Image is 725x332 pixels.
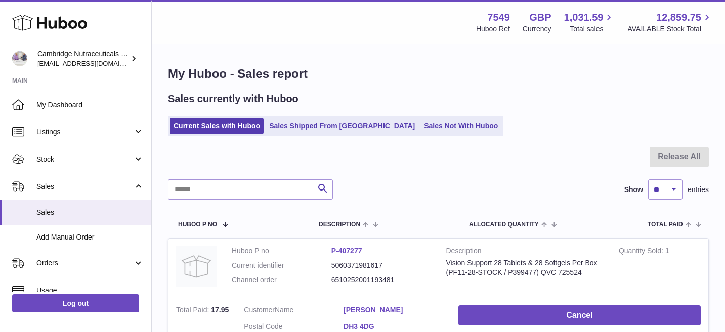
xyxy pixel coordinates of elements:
[648,221,683,228] span: Total paid
[176,246,217,287] img: no-photo.jpg
[446,246,604,258] strong: Description
[168,92,298,106] h2: Sales currently with Huboo
[319,221,360,228] span: Description
[244,305,344,317] dt: Name
[36,155,133,164] span: Stock
[232,261,331,270] dt: Current identifier
[37,59,149,67] span: [EMAIL_ADDRESS][DOMAIN_NAME]
[36,127,133,137] span: Listings
[627,24,713,34] span: AVAILABLE Stock Total
[570,24,615,34] span: Total sales
[211,306,229,314] span: 17.95
[611,239,708,298] td: 1
[244,306,275,314] span: Customer
[331,261,431,270] dd: 5060371981617
[331,247,362,255] a: P-407277
[619,247,665,257] strong: Quantity Sold
[420,118,501,134] a: Sales Not With Huboo
[178,221,217,228] span: Huboo P no
[12,294,139,312] a: Log out
[37,49,129,68] div: Cambridge Nutraceuticals Ltd
[476,24,510,34] div: Huboo Ref
[170,118,264,134] a: Current Sales with Huboo
[331,275,431,285] dd: 6510252001193481
[36,208,144,217] span: Sales
[469,221,539,228] span: ALLOCATED Quantity
[36,100,144,110] span: My Dashboard
[36,232,144,242] span: Add Manual Order
[656,11,701,24] span: 12,859.75
[688,185,709,195] span: entries
[176,306,211,316] strong: Total Paid
[266,118,418,134] a: Sales Shipped From [GEOGRAPHIC_DATA]
[624,185,643,195] label: Show
[12,51,27,66] img: qvc@camnutra.com
[168,66,709,82] h1: My Huboo - Sales report
[36,182,133,192] span: Sales
[446,258,604,277] div: Vision Support 28 Tablets & 28 Softgels Per Box (PF11-28-STOCK / P399477) QVC 725524
[627,11,713,34] a: 12,859.75 AVAILABLE Stock Total
[344,305,443,315] a: [PERSON_NAME]
[344,322,443,331] a: DH3 4DG
[36,258,133,268] span: Orders
[523,24,551,34] div: Currency
[564,11,615,34] a: 1,031.59 Total sales
[232,275,331,285] dt: Channel order
[458,305,701,326] button: Cancel
[529,11,551,24] strong: GBP
[487,11,510,24] strong: 7549
[564,11,604,24] span: 1,031.59
[36,286,144,295] span: Usage
[232,246,331,256] dt: Huboo P no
